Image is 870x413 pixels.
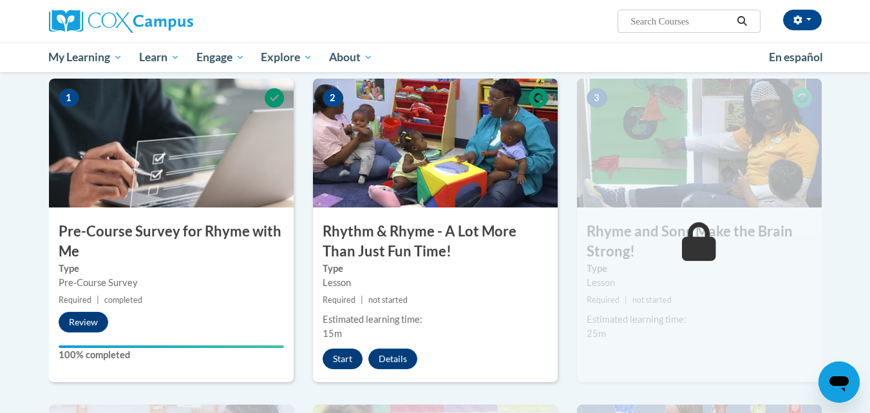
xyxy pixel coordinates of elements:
div: Main menu [30,43,841,72]
span: En español [769,50,823,64]
a: Explore [252,43,321,72]
a: Engage [188,43,253,72]
a: Learn [131,43,188,72]
iframe: Button to launch messaging window [818,361,860,403]
span: completed [104,295,142,305]
button: Start [323,349,363,369]
span: 3 [587,88,607,108]
a: Cox Campus [49,10,294,33]
div: Lesson [323,276,548,290]
span: 1 [59,88,79,108]
a: My Learning [41,43,131,72]
span: 15m [323,328,342,339]
span: Engage [196,50,245,65]
img: Cox Campus [49,10,193,33]
button: Review [59,312,108,332]
div: Your progress [59,345,284,348]
span: not started [632,295,672,305]
span: Required [59,295,91,305]
label: Type [587,262,812,276]
span: 25m [587,328,606,339]
img: Course Image [49,79,294,207]
label: Type [59,262,284,276]
span: | [625,295,627,305]
input: Search Courses [629,14,732,29]
a: About [321,43,381,72]
img: Course Image [313,79,558,207]
img: Course Image [577,79,822,207]
span: My Learning [48,50,122,65]
h3: Pre-Course Survey for Rhyme with Me [49,222,294,262]
label: Type [323,262,548,276]
span: About [329,50,373,65]
div: Estimated learning time: [323,312,548,327]
span: Required [587,295,619,305]
div: Pre-Course Survey [59,276,284,290]
span: | [361,295,363,305]
span: Learn [139,50,180,65]
div: Lesson [587,276,812,290]
a: En español [761,44,831,71]
button: Account Settings [783,10,822,30]
span: Required [323,295,355,305]
h3: Rhythm & Rhyme - A Lot More Than Just Fun Time! [313,222,558,262]
button: Details [368,349,417,369]
span: 2 [323,88,343,108]
button: Search [732,14,752,29]
div: Estimated learning time: [587,312,812,327]
span: not started [368,295,408,305]
h3: Rhyme and Song Make the Brain Strong! [577,222,822,262]
span: | [97,295,99,305]
span: Explore [261,50,312,65]
label: 100% completed [59,348,284,362]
